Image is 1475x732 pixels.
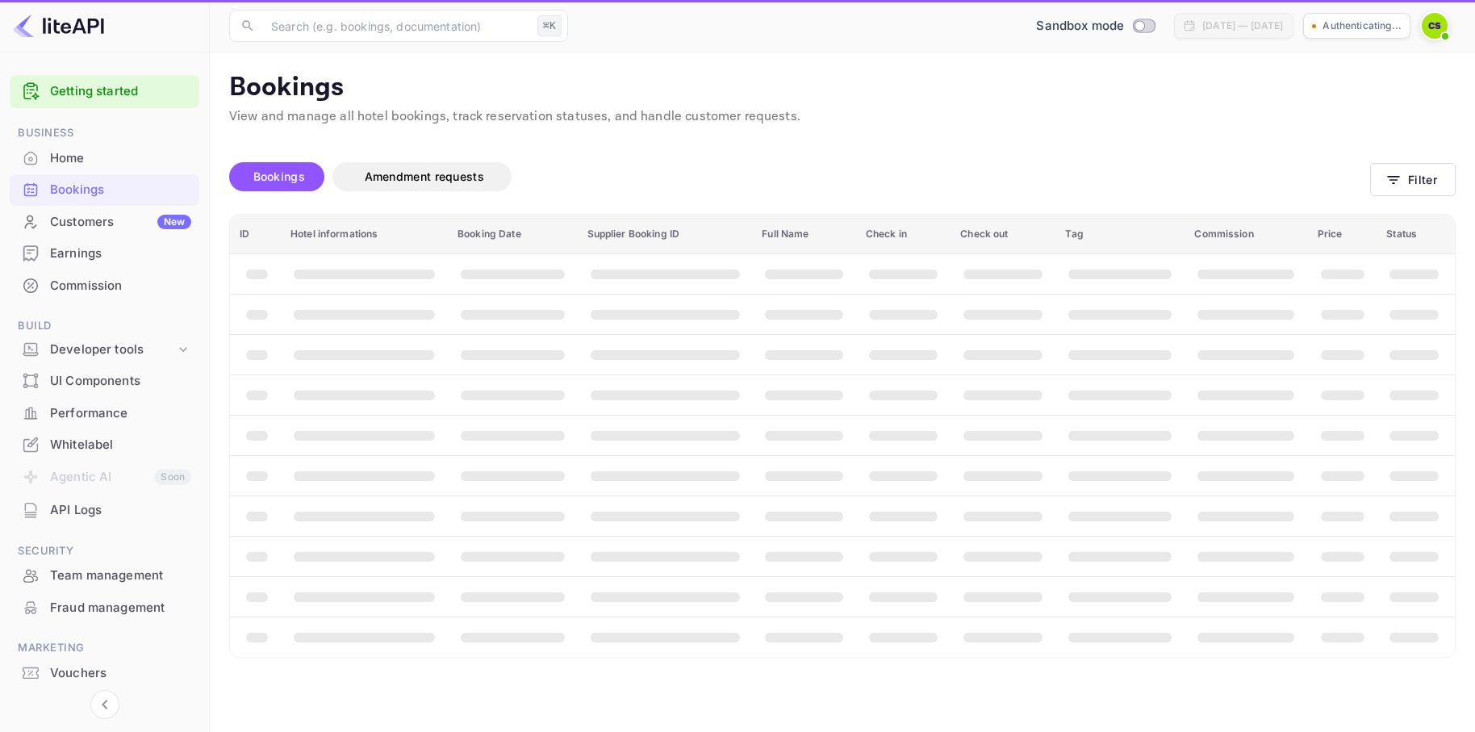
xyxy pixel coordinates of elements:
a: Whitelabel [10,429,199,459]
div: API Logs [50,501,191,520]
button: Filter [1370,163,1456,196]
p: View and manage all hotel bookings, track reservation statuses, and handle customer requests. [229,107,1456,127]
div: Switch to Production mode [1030,17,1161,36]
th: Commission [1185,215,1307,254]
a: UI Components [10,366,199,395]
div: API Logs [10,495,199,526]
a: Performance [10,398,199,428]
span: Bookings [253,169,305,183]
div: UI Components [50,372,191,391]
th: Full Name [752,215,856,254]
input: Search (e.g. bookings, documentation) [261,10,531,42]
th: Check in [856,215,951,254]
th: Supplier Booking ID [578,215,753,254]
div: Bookings [50,181,191,199]
div: Earnings [50,245,191,263]
span: Business [10,124,199,142]
span: Build [10,317,199,335]
a: CustomersNew [10,207,199,236]
div: Earnings [10,238,199,270]
div: CustomersNew [10,207,199,238]
div: Commission [50,277,191,295]
a: Getting started [50,82,191,101]
div: Team management [50,567,191,585]
p: Authenticating... [1322,19,1402,33]
th: ID [230,215,281,254]
div: Developer tools [50,341,175,359]
a: Fraud management [10,592,199,622]
div: Getting started [10,75,199,108]
div: Performance [50,404,191,423]
a: Commission [10,270,199,300]
th: Status [1377,215,1455,254]
div: Vouchers [50,664,191,683]
div: Vouchers [10,658,199,689]
table: booking table [230,215,1455,657]
div: Developer tools [10,336,199,364]
img: Colin Seaman [1422,13,1448,39]
th: Booking Date [448,215,578,254]
a: Vouchers [10,658,199,688]
div: Whitelabel [10,429,199,461]
div: Team management [10,560,199,592]
img: LiteAPI logo [13,13,104,39]
a: Team management [10,560,199,590]
div: Bookings [10,174,199,206]
th: Price [1308,215,1377,254]
th: Tag [1055,215,1185,254]
div: Home [50,149,191,168]
div: Home [10,143,199,174]
div: Commission [10,270,199,302]
div: Performance [10,398,199,429]
div: ⌘K [537,15,562,36]
a: Home [10,143,199,173]
th: Hotel informations [281,215,448,254]
a: Earnings [10,238,199,268]
div: [DATE] — [DATE] [1202,19,1283,33]
span: Marketing [10,639,199,657]
div: New [157,215,191,229]
button: Collapse navigation [90,690,119,719]
a: API Logs [10,495,199,525]
div: Fraud management [10,592,199,624]
span: Security [10,542,199,560]
a: Bookings [10,174,199,204]
span: Amendment requests [365,169,484,183]
th: Check out [951,215,1055,254]
div: Customers [50,213,191,232]
span: Sandbox mode [1036,17,1124,36]
div: Fraud management [50,599,191,617]
div: Whitelabel [50,436,191,454]
p: Bookings [229,72,1456,104]
div: UI Components [10,366,199,397]
div: account-settings tabs [229,162,1370,191]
